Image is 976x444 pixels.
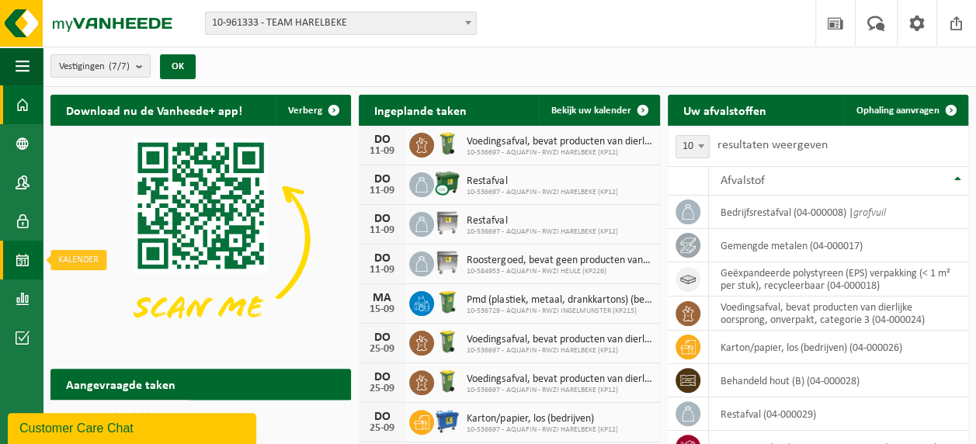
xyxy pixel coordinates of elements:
[50,95,258,125] h2: Download nu de Vanheede+ app!
[366,304,398,315] div: 15-09
[434,408,460,434] img: WB-0660-HPE-BE-01
[366,213,398,225] div: DO
[434,328,460,355] img: WB-0140-HPE-GN-50
[709,262,968,297] td: geëxpandeerde polystyreen (EPS) verpakking (< 1 m² per stuk), recycleerbaar (04-000018)
[366,383,398,394] div: 25-09
[467,294,651,307] span: Pmd (plastiek, metaal, drankkartons) (bedrijven)
[467,255,651,267] span: Roostergoed, bevat geen producten van dierlijke oorsprong
[434,249,460,276] img: WB-1100-GAL-GY-01
[668,95,782,125] h2: Uw afvalstoffen
[676,136,709,158] span: 10
[709,229,968,262] td: gemengde metalen (04-000017)
[467,215,617,227] span: Restafval
[160,54,196,79] button: OK
[467,346,651,356] span: 10-536697 - AQUAFIN - RWZI HARELBEKE (KP12)
[467,175,617,188] span: Restafval
[359,95,482,125] h2: Ingeplande taken
[50,126,351,352] img: Download de VHEPlus App
[366,292,398,304] div: MA
[59,55,130,78] span: Vestigingen
[467,373,651,386] span: Voedingsafval, bevat producten van dierlijke oorsprong, onverpakt, categorie 3
[853,207,886,219] i: grofvuil
[366,265,398,276] div: 11-09
[366,173,398,186] div: DO
[434,368,460,394] img: WB-0140-HPE-GN-50
[844,95,967,126] a: Ophaling aanvragen
[434,130,460,157] img: WB-0140-HPE-GN-50
[467,188,617,197] span: 10-536697 - AQUAFIN - RWZI HARELBEKE (KP12)
[205,12,477,35] span: 10-961333 - TEAM HARELBEKE
[109,61,130,71] count: (7/7)
[366,252,398,265] div: DO
[467,334,651,346] span: Voedingsafval, bevat producten van dierlijke oorsprong, onverpakt, categorie 3
[50,369,191,399] h2: Aangevraagde taken
[709,196,968,229] td: bedrijfsrestafval (04-000008) |
[467,136,651,148] span: Voedingsafval, bevat producten van dierlijke oorsprong, onverpakt, categorie 3
[467,267,651,276] span: 10-584953 - AQUAFIN - RWZI HEULE (KP226)
[721,175,765,187] span: Afvalstof
[366,186,398,196] div: 11-09
[467,307,651,316] span: 10-536729 - AQUAFIN - RWZI INGELMUNSTER (KP215)
[366,146,398,157] div: 11-09
[467,425,617,435] span: 10-536697 - AQUAFIN - RWZI HARELBEKE (KP12)
[551,106,631,116] span: Bekijk uw kalender
[467,386,651,395] span: 10-536697 - AQUAFIN - RWZI HARELBEKE (KP12)
[366,371,398,383] div: DO
[366,423,398,434] div: 25-09
[366,411,398,423] div: DO
[366,331,398,344] div: DO
[8,410,259,444] iframe: chat widget
[434,289,460,315] img: WB-0240-HPE-GN-50
[539,95,658,126] a: Bekijk uw kalender
[467,227,617,237] span: 10-536697 - AQUAFIN - RWZI HARELBEKE (KP12)
[434,210,460,236] img: WB-1100-GAL-GY-01
[709,364,968,397] td: behandeld hout (B) (04-000028)
[206,12,476,34] span: 10-961333 - TEAM HARELBEKE
[856,106,940,116] span: Ophaling aanvragen
[366,225,398,236] div: 11-09
[709,331,968,364] td: karton/papier, los (bedrijven) (04-000026)
[467,413,617,425] span: Karton/papier, los (bedrijven)
[50,54,151,78] button: Vestigingen(7/7)
[434,170,460,196] img: WB-1100-CU
[288,106,322,116] span: Verberg
[467,148,651,158] span: 10-536697 - AQUAFIN - RWZI HARELBEKE (KP12)
[709,297,968,331] td: voedingsafval, bevat producten van dierlijke oorsprong, onverpakt, categorie 3 (04-000024)
[366,344,398,355] div: 25-09
[717,139,828,151] label: resultaten weergeven
[709,397,968,431] td: restafval (04-000029)
[676,135,710,158] span: 10
[366,134,398,146] div: DO
[276,95,349,126] button: Verberg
